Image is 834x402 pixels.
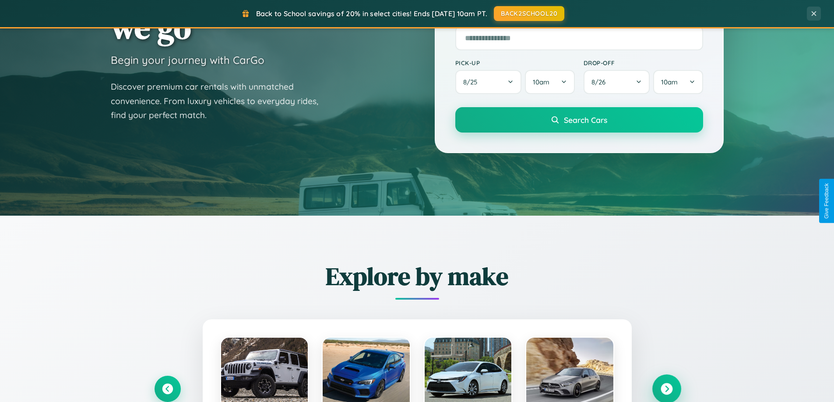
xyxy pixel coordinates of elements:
[584,59,703,66] label: Drop-off
[564,115,607,125] span: Search Cars
[455,107,703,133] button: Search Cars
[256,9,487,18] span: Back to School savings of 20% in select cities! Ends [DATE] 10am PT.
[463,78,482,86] span: 8 / 25
[584,70,650,94] button: 8/26
[653,70,703,94] button: 10am
[533,78,549,86] span: 10am
[155,259,680,293] h2: Explore by make
[455,59,575,66] label: Pick-up
[494,6,564,21] button: BACK2SCHOOL20
[111,80,330,122] p: Discover premium car rentals with unmatched convenience. From luxury vehicles to everyday rides, ...
[823,183,830,219] div: Give Feedback
[661,78,678,86] span: 10am
[591,78,610,86] span: 8 / 26
[455,70,522,94] button: 8/25
[111,53,264,66] h3: Begin your journey with CarGo
[525,70,574,94] button: 10am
